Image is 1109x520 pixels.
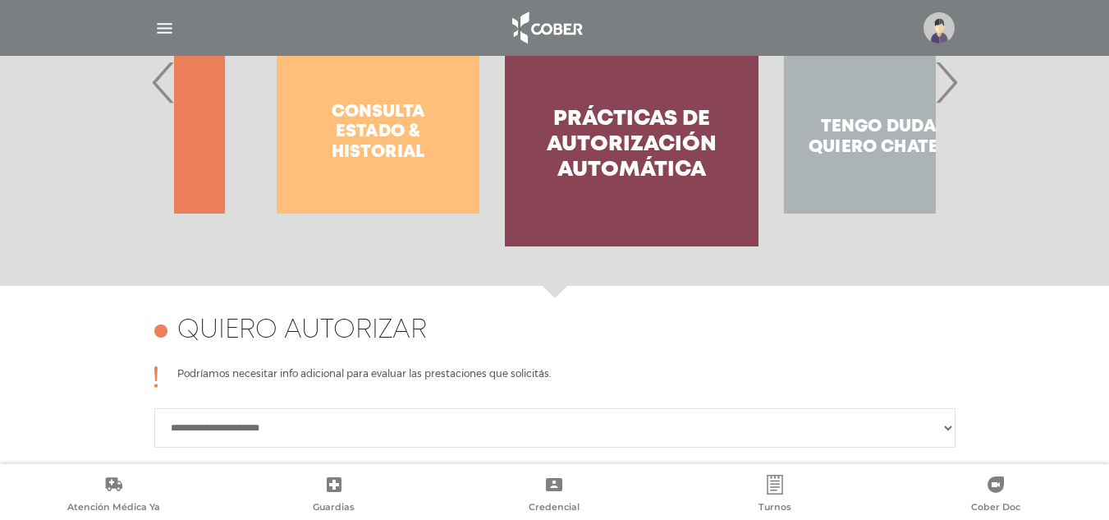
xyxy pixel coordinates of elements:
[885,475,1106,517] a: Cober Doc
[503,8,589,48] img: logo_cober_home-white.png
[923,12,955,44] img: profile-placeholder.svg
[971,501,1020,516] span: Cober Doc
[154,18,175,39] img: Cober_menu-lines-white.svg
[177,315,427,347] h4: Quiero autorizar
[665,475,886,517] a: Turnos
[148,38,180,127] span: Previous
[529,501,580,516] span: Credencial
[930,38,962,127] span: Next
[313,501,355,516] span: Guardias
[3,475,224,517] a: Atención Médica Ya
[758,501,791,516] span: Turnos
[444,475,665,517] a: Credencial
[534,107,729,184] h4: Prácticas de autorización automática
[177,366,551,388] p: Podríamos necesitar info adicional para evaluar las prestaciones que solicitás.
[67,501,160,516] span: Atención Médica Ya
[224,475,445,517] a: Guardias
